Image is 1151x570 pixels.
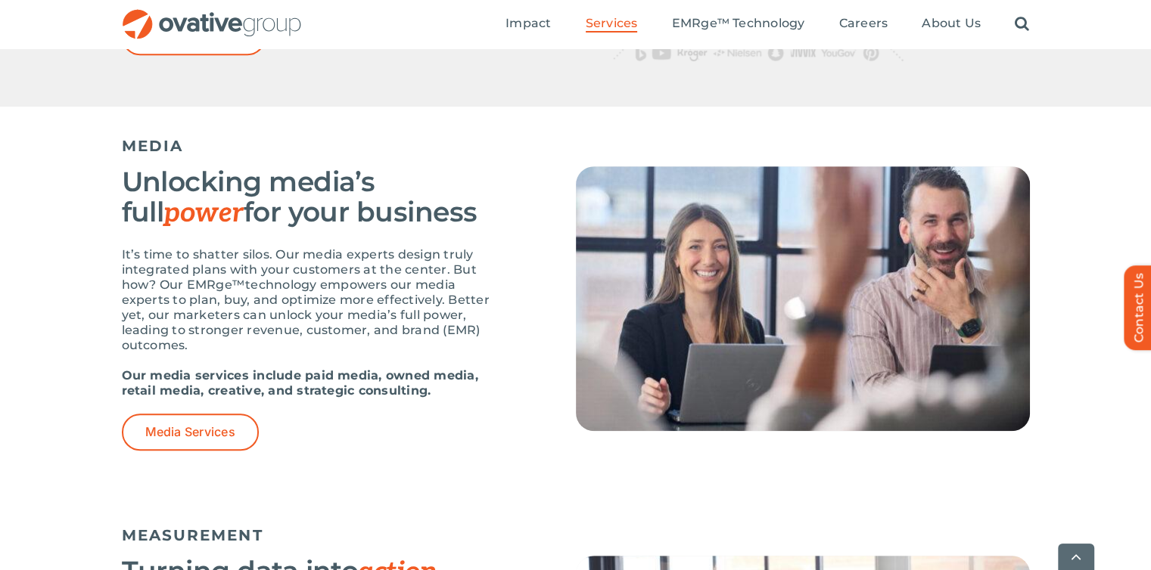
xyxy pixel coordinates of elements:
a: Careers [839,16,888,33]
span: About Us [922,16,981,31]
a: EMRge™ Technology [671,16,804,33]
span: Careers [839,16,888,31]
h5: MEDIA [122,137,1030,155]
a: Services [586,16,638,33]
span: Media Services [145,425,235,439]
span: power [163,197,243,230]
span: Impact [506,16,551,31]
img: Services – Media [576,166,1030,431]
p: It’s time to shatter silos. Our media experts design truly integrated plans with your customers a... [122,247,500,353]
a: About Us [922,16,981,33]
a: Search [1015,16,1029,33]
a: OG_Full_horizontal_RGB [121,8,303,22]
h5: MEASUREMENT [122,526,1030,544]
h3: Unlocking media’s full for your business [122,166,500,228]
a: Impact [506,16,551,33]
a: Media Services [122,414,259,451]
span: Services [586,16,638,31]
span: EMRge™ Technology [671,16,804,31]
strong: Our media services include paid media, owned media, retail media, creative, and strategic consult... [122,368,478,398]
